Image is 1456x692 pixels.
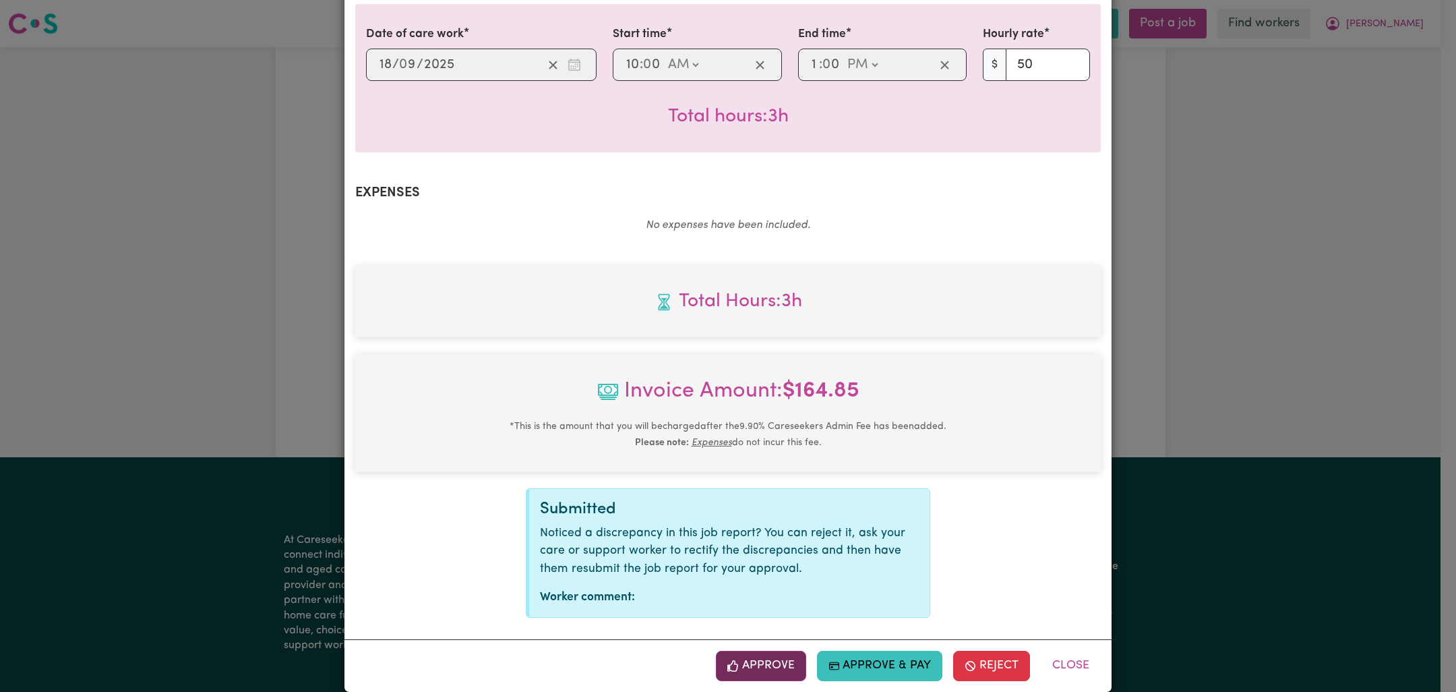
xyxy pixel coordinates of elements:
[983,26,1044,43] label: Hourly rate
[540,592,635,603] strong: Worker comment:
[983,49,1006,81] span: $
[643,58,651,71] span: 0
[1041,651,1101,681] button: Close
[366,375,1090,418] span: Invoice Amount:
[423,55,455,75] input: ----
[626,55,640,75] input: --
[355,185,1101,201] h2: Expenses
[543,55,564,75] button: Clear date
[953,651,1030,681] button: Reject
[798,26,846,43] label: End time
[392,57,399,72] span: /
[822,58,830,71] span: 0
[817,651,943,681] button: Approve & Pay
[692,438,732,448] u: Expenses
[811,55,820,75] input: --
[819,57,822,72] span: :
[540,525,919,578] p: Noticed a discrepancy in this job report? You can reject it, ask your care or support worker to r...
[613,26,667,43] label: Start time
[417,57,423,72] span: /
[668,107,789,126] span: Total hours worked: 3 hours
[646,220,810,231] em: No expenses have been included.
[564,55,585,75] button: Enter the date of care work
[366,287,1090,316] span: Total hours worked: 3 hours
[366,26,464,43] label: Date of care work
[635,438,689,448] b: Please note:
[640,57,643,72] span: :
[540,501,616,517] span: Submitted
[824,55,841,75] input: --
[510,422,946,448] small: This is the amount that you will be charged after the 9.90 % Careseekers Admin Fee has been added...
[379,55,392,75] input: --
[716,651,806,681] button: Approve
[783,380,859,402] b: $ 164.85
[399,58,407,71] span: 0
[644,55,661,75] input: --
[400,55,417,75] input: --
